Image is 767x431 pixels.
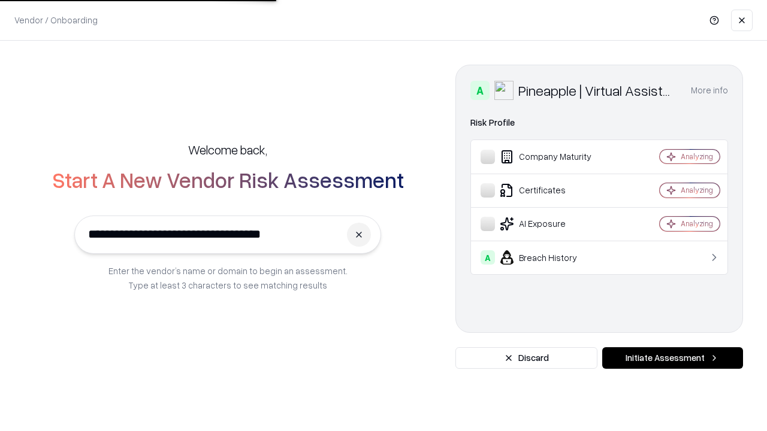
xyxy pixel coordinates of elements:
[481,250,495,265] div: A
[470,81,490,100] div: A
[681,151,713,162] div: Analyzing
[481,217,624,231] div: AI Exposure
[602,347,743,369] button: Initiate Assessment
[681,218,713,229] div: Analyzing
[188,141,267,158] h5: Welcome back,
[14,14,98,26] p: Vendor / Onboarding
[481,150,624,164] div: Company Maturity
[481,250,624,265] div: Breach History
[518,81,677,100] div: Pineapple | Virtual Assistant Agency
[681,185,713,195] div: Analyzing
[455,347,597,369] button: Discard
[108,263,348,292] p: Enter the vendor’s name or domain to begin an assessment. Type at least 3 characters to see match...
[470,116,728,130] div: Risk Profile
[52,168,404,192] h2: Start A New Vendor Risk Assessment
[481,183,624,198] div: Certificates
[691,80,728,101] button: More info
[494,81,514,100] img: Pineapple | Virtual Assistant Agency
